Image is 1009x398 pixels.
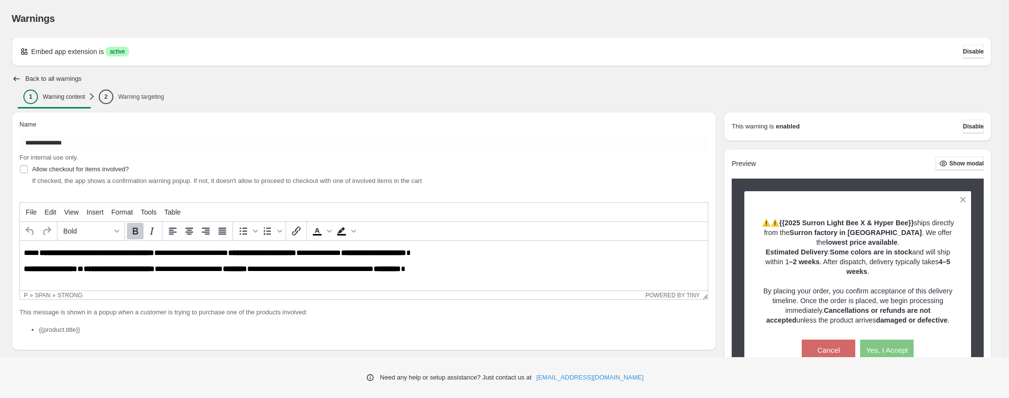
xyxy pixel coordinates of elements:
button: Formats [59,223,123,239]
button: Bold [127,223,144,239]
p: Warning targeting [118,93,164,101]
strong: enabled [776,122,800,131]
p: This message is shown in a popup when a customer is trying to purchase one of the products involved: [19,308,708,317]
p: Embed app extension is [31,47,104,56]
button: Align left [164,223,181,239]
span: Table [164,208,180,216]
p: Warning content [43,93,85,101]
span: Edit [45,208,56,216]
span: ships directly from the [764,219,954,236]
span: Bold [63,227,111,235]
div: Text color [309,223,333,239]
button: Cancel [802,340,855,361]
strong: –2 weeks [789,258,820,266]
p: : and will ship within 1 . After dispatch, delivery typically takes . [761,247,955,276]
span: Show modal [949,160,984,167]
button: Align right [198,223,214,239]
button: Redo [38,223,55,239]
span: For internal use only. [19,154,78,161]
p: By placing your order, you confirm acceptance of this delivery timeline. Once the order is placed... [761,286,955,325]
strong: damaged or defective [876,316,948,324]
div: span [35,292,51,299]
h2: Back to all warnings [25,75,82,83]
span: Disable [963,123,984,130]
span: Tools [141,208,157,216]
button: Disable [963,120,984,133]
strong: {{2025 Surron Light Bee X & Hyper Bee}} [779,219,914,227]
div: » [30,292,33,299]
span: Name [19,121,36,128]
li: {{product.title}} [39,325,708,335]
div: Numbered list [259,223,284,239]
div: 1 [23,90,38,104]
iframe: Rich Text Area [20,241,708,290]
button: Align center [181,223,198,239]
span: active [109,48,125,55]
button: Undo [22,223,38,239]
button: Yes, I Accept [860,340,914,361]
body: Rich Text Area. Press ALT-0 for help. [4,8,684,80]
span: Insert [87,208,104,216]
div: Bullet list [235,223,259,239]
span: ⚠️⚠️ [762,219,779,227]
span: View [64,208,79,216]
strong: lowest price available [826,238,898,246]
div: strong [57,292,82,299]
span: Format [111,208,133,216]
span: Disable [963,48,984,55]
button: Justify [214,223,231,239]
strong: Surron factory in [GEOGRAPHIC_DATA] [790,229,922,236]
div: 2 [99,90,113,104]
strong: Estimated Delivery [766,248,828,256]
span: Allow checkout for items involved? [32,165,129,173]
span: . [898,238,900,246]
button: Insert/edit link [288,223,305,239]
button: Italic [144,223,160,239]
div: Background color [333,223,358,239]
p: This warning is [732,122,774,131]
a: Powered by Tiny [646,292,700,299]
button: Show modal [936,157,984,170]
div: p [24,292,28,299]
a: [EMAIL_ADDRESS][DOMAIN_NAME] [537,373,644,382]
strong: Cancellations or refunds are not accepted [766,307,931,324]
span: If checked, the app shows a confirmation warning popup. If not, it doesn't allow to proceed to ch... [32,177,422,184]
button: Disable [963,45,984,58]
span: Warnings [12,13,55,24]
div: Resize [700,291,708,299]
div: » [53,292,56,299]
span: File [26,208,37,216]
strong: Some colors are in stock [830,248,912,256]
h2: Preview [732,160,756,168]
